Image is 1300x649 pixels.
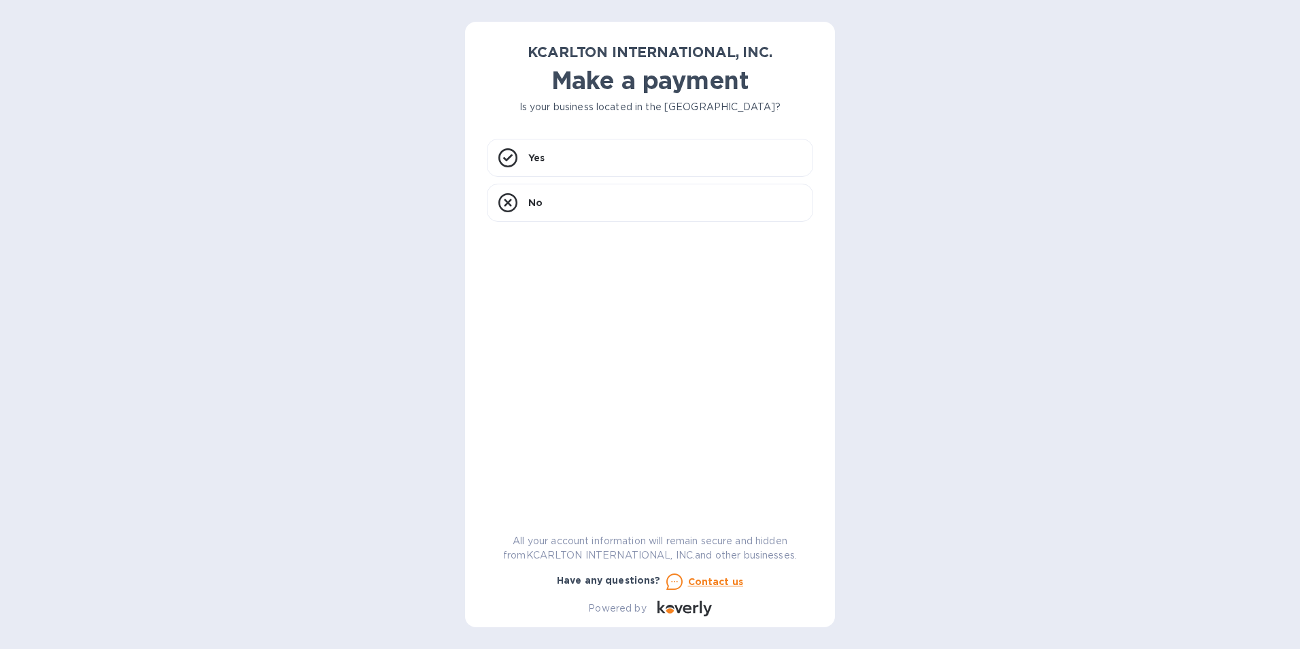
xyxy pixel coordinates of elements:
[528,196,543,210] p: No
[528,44,772,61] b: KCARLTON INTERNATIONAL, INC.
[487,100,813,114] p: Is your business located in the [GEOGRAPHIC_DATA]?
[688,576,744,587] u: Contact us
[528,151,545,165] p: Yes
[487,534,813,563] p: All your account information will remain secure and hidden from KCARLTON INTERNATIONAL, INC. and ...
[557,575,661,586] b: Have any questions?
[588,601,646,616] p: Powered by
[487,66,813,95] h1: Make a payment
